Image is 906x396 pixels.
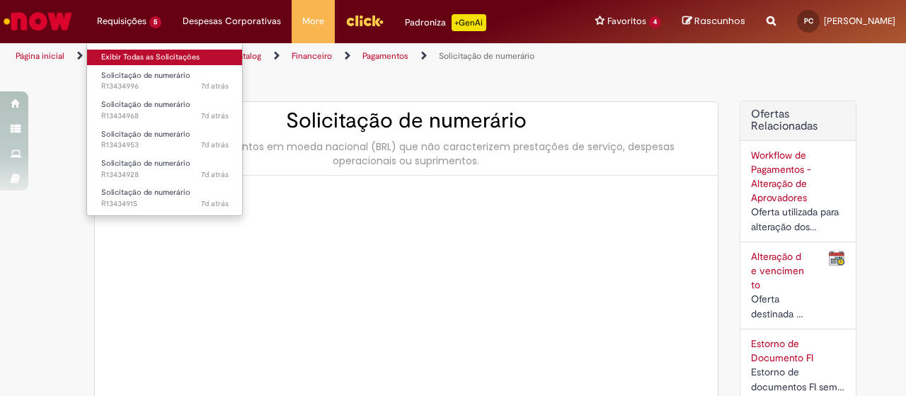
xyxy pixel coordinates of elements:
span: Requisições [97,14,147,28]
time: 21/08/2025 09:38:57 [201,81,229,91]
a: Aberto R13434915 : Solicitação de numerário [87,185,243,211]
span: Solicitação de numerário [101,187,190,198]
span: 7d atrás [201,111,229,121]
a: Workflow de Pagamentos - Alteração de Aprovadores [751,149,811,204]
span: 5 [149,16,161,28]
a: Estorno de Documento FI [751,337,813,364]
span: 7d atrás [201,169,229,180]
span: R13434996 [101,81,229,92]
span: PC [804,16,813,26]
img: click_logo_yellow_360x200.png [345,10,384,31]
a: Financeiro [292,50,332,62]
img: Alteração de vencimento [828,249,845,266]
img: ServiceNow [1,7,74,35]
span: Solicitação de numerário [101,70,190,81]
h2: Solicitação de numerário [109,109,704,132]
div: Padroniza [405,14,486,31]
span: R13434915 [101,198,229,210]
ul: Requisições [86,43,243,216]
a: Alteração de vencimento [751,250,804,291]
span: R13434953 [101,140,229,151]
span: More [302,14,324,28]
span: 4 [649,16,661,28]
a: Rascunhos [682,15,745,28]
span: Rascunhos [694,14,745,28]
span: [PERSON_NAME] [824,15,895,27]
p: +GenAi [452,14,486,31]
div: Oferta para pagamentos em moeda nacional (BRL) que não caracterizem prestações de serviço, despes... [109,140,704,168]
a: Aberto R13434996 : Solicitação de numerário [87,68,243,94]
span: Solicitação de numerário [101,129,190,140]
span: 7d atrás [201,140,229,150]
time: 21/08/2025 09:35:46 [201,111,229,121]
span: R13434968 [101,111,229,122]
span: Favoritos [607,14,646,28]
a: Pagamentos [362,50,408,62]
span: Solicitação de numerário [101,99,190,110]
div: Estorno de documentos FI sem partidas compensadas [751,365,845,395]
a: Aberto R13434953 : Solicitação de numerário [87,127,243,153]
h2: Ofertas Relacionadas [751,108,845,133]
div: Oferta utilizada para alteração dos aprovadores cadastrados no workflow de documentos a pagar. [751,205,845,234]
span: R13434928 [101,169,229,181]
ul: Trilhas de página [11,43,593,69]
a: Página inicial [16,50,64,62]
span: 7d atrás [201,198,229,209]
span: Solicitação de numerário [101,158,190,169]
a: Aberto R13434968 : Solicitação de numerário [87,97,243,123]
span: Despesas Corporativas [183,14,281,28]
time: 21/08/2025 09:28:01 [201,198,229,209]
a: Solicitação de numerário [439,50,534,62]
time: 21/08/2025 09:34:00 [201,140,229,150]
a: Aberto R13434928 : Solicitação de numerário [87,156,243,182]
a: Exibir Todas as Solicitações [87,50,243,65]
span: 7d atrás [201,81,229,91]
div: Oferta destinada à alteração de data de pagamento [751,292,807,322]
time: 21/08/2025 09:30:52 [201,169,229,180]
